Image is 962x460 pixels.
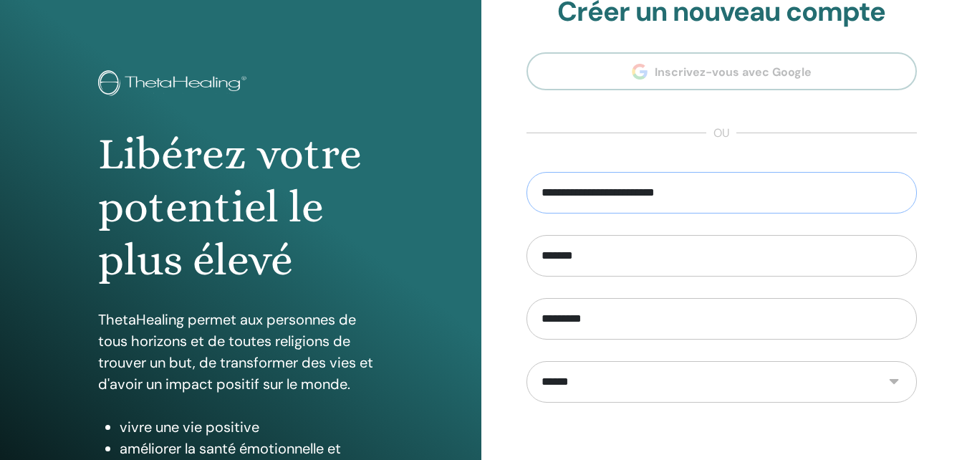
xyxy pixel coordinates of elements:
[706,125,736,142] span: ou
[120,416,383,438] li: vivre une vie positive
[98,128,383,287] h1: Libérez votre potentiel le plus élevé
[98,309,383,395] p: ThetaHealing permet aux personnes de tous horizons et de toutes religions de trouver un but, de t...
